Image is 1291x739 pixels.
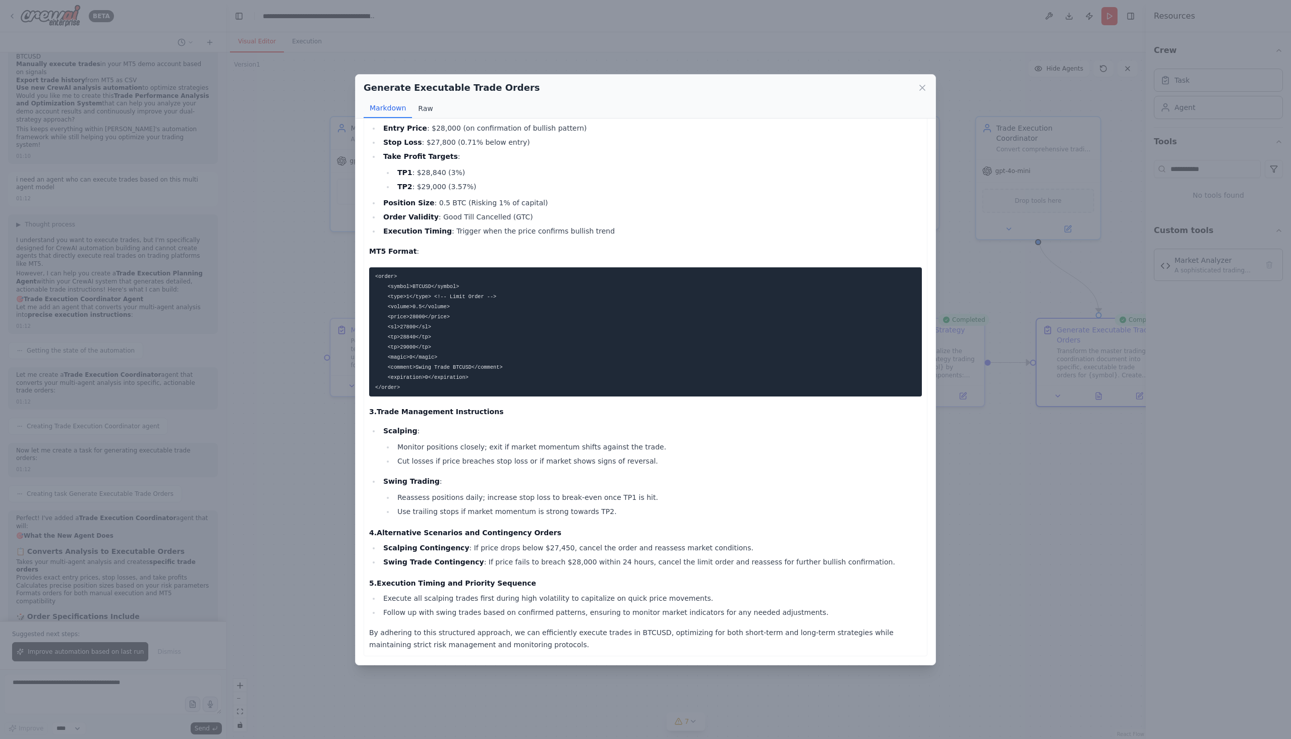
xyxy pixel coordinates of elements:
[369,578,922,588] h4: 5.
[369,528,922,538] h4: 4.
[397,183,413,191] strong: TP2
[369,247,417,255] strong: MT5 Format
[383,138,422,146] strong: Stop Loss
[377,579,536,587] strong: Execution Timing and Priority Sequence
[364,99,412,118] button: Markdown
[394,181,922,193] li: : $29,000 (3.57%)
[394,441,922,453] li: Monitor positions closely; exit if market momentum shifts against the trade.
[383,425,922,437] p: :
[383,477,440,485] strong: Swing Trading
[397,168,413,177] strong: TP1
[364,81,540,95] h2: Generate Executable Trade Orders
[383,427,417,435] strong: Scalping
[412,99,439,118] button: Raw
[394,166,922,179] li: : $28,840 (3%)
[383,199,435,207] strong: Position Size
[369,627,922,651] p: By adhering to this structured approach, we can efficiently execute trades in BTCUSD, optimizing ...
[383,152,458,160] strong: Take Profit Targets
[369,407,922,417] h4: 3.
[380,136,922,148] li: : $27,800 (0.71% below entry)
[383,558,484,566] strong: Swing Trade Contingency
[394,505,922,518] li: Use trailing stops if market momentum is strong towards TP2.
[383,475,922,487] p: :
[380,556,922,568] li: : If price fails to breach $28,000 within 24 hours, cancel the limit order and reassess for furth...
[380,592,922,604] li: Execute all scalping trades first during high volatility to capitalize on quick price movements.
[369,245,922,257] p: :
[383,227,452,235] strong: Execution Timing
[377,408,503,416] strong: Trade Management Instructions
[394,455,922,467] li: Cut losses if price breaches stop loss or if market shows signs of reversal.
[380,606,922,618] li: Follow up with swing trades based on confirmed patterns, ensuring to monitor market indicators fo...
[375,273,503,390] code: <order> <symbol>BTCUSD</symbol> <type>1</type> <!-- Limit Order --> <volume>0.5</volume> <price>2...
[380,211,922,223] li: : Good Till Cancelled (GTC)
[394,491,922,503] li: Reassess positions daily; increase stop loss to break-even once TP1 is hit.
[380,197,922,209] li: : 0.5 BTC (Risking 1% of capital)
[380,225,922,237] li: : Trigger when the price confirms bullish trend
[383,213,439,221] strong: Order Validity
[380,150,922,193] li: :
[380,122,922,134] li: : $28,000 (on confirmation of bullish pattern)
[377,529,561,537] strong: Alternative Scenarios and Contingency Orders
[383,124,427,132] strong: Entry Price
[383,544,470,552] strong: Scalping Contingency
[380,542,922,554] li: : If price drops below $27,450, cancel the order and reassess market conditions.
